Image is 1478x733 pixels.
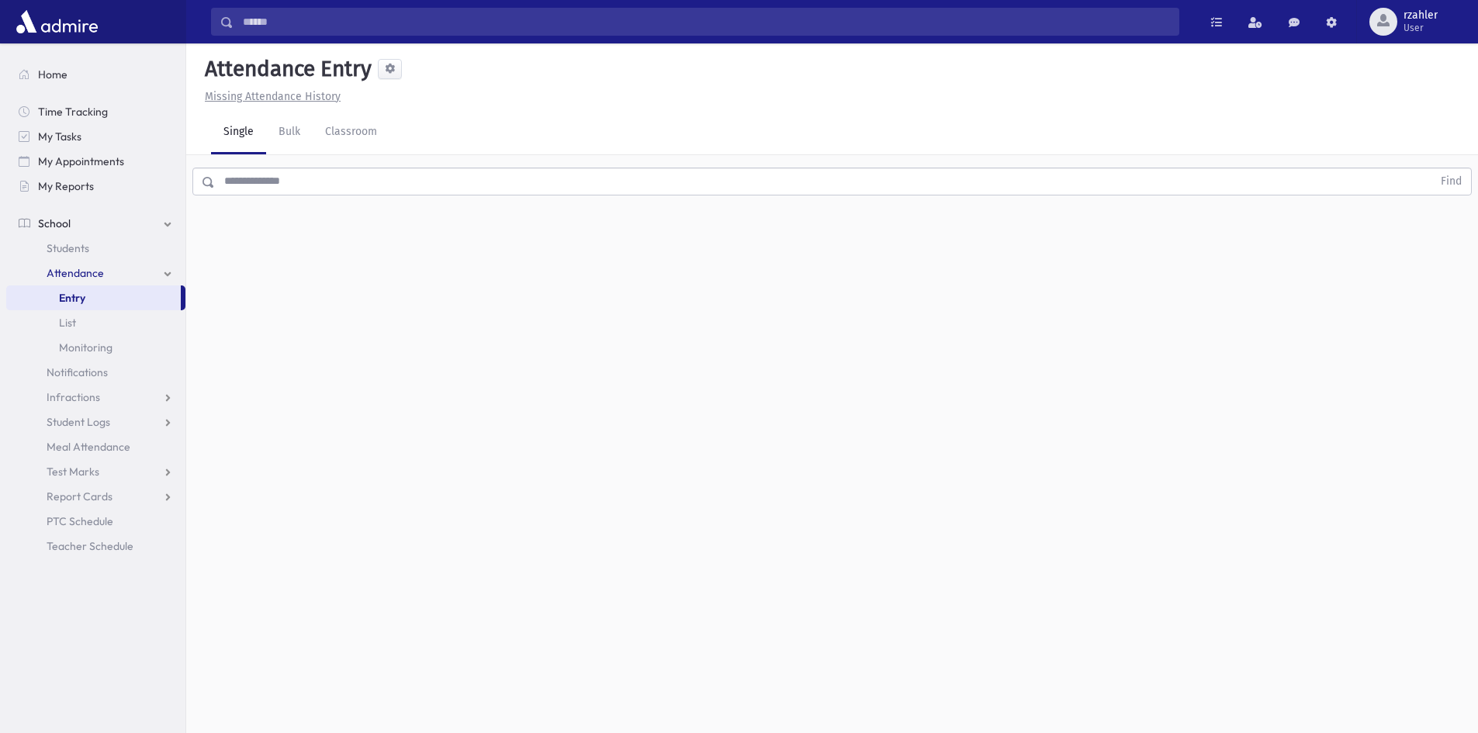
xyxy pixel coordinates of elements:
span: Home [38,67,67,81]
a: Test Marks [6,459,185,484]
a: School [6,211,185,236]
span: Infractions [47,390,100,404]
span: rzahler [1404,9,1438,22]
input: Search [234,8,1179,36]
a: Classroom [313,111,389,154]
span: PTC Schedule [47,514,113,528]
a: Infractions [6,385,185,410]
u: Missing Attendance History [205,90,341,103]
img: AdmirePro [12,6,102,37]
button: Find [1431,168,1471,195]
span: Test Marks [47,465,99,479]
a: Missing Attendance History [199,90,341,103]
a: Student Logs [6,410,185,434]
a: Monitoring [6,335,185,360]
span: List [59,316,76,330]
a: Report Cards [6,484,185,509]
a: My Reports [6,174,185,199]
a: Time Tracking [6,99,185,124]
span: Report Cards [47,489,112,503]
span: Meal Attendance [47,440,130,454]
span: School [38,216,71,230]
span: Time Tracking [38,105,108,119]
span: Monitoring [59,341,112,354]
span: My Reports [38,179,94,193]
a: Students [6,236,185,261]
a: Entry [6,285,181,310]
a: Bulk [266,111,313,154]
a: Notifications [6,360,185,385]
span: Student Logs [47,415,110,429]
a: Single [211,111,266,154]
a: Home [6,62,185,87]
span: Teacher Schedule [47,539,133,553]
span: Attendance [47,266,104,280]
a: List [6,310,185,335]
span: My Tasks [38,130,81,143]
a: Teacher Schedule [6,534,185,558]
span: Students [47,241,89,255]
a: My Tasks [6,124,185,149]
span: Entry [59,291,85,305]
a: PTC Schedule [6,509,185,534]
a: My Appointments [6,149,185,174]
span: Notifications [47,365,108,379]
span: My Appointments [38,154,124,168]
h5: Attendance Entry [199,56,372,82]
span: User [1404,22,1438,34]
a: Attendance [6,261,185,285]
a: Meal Attendance [6,434,185,459]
